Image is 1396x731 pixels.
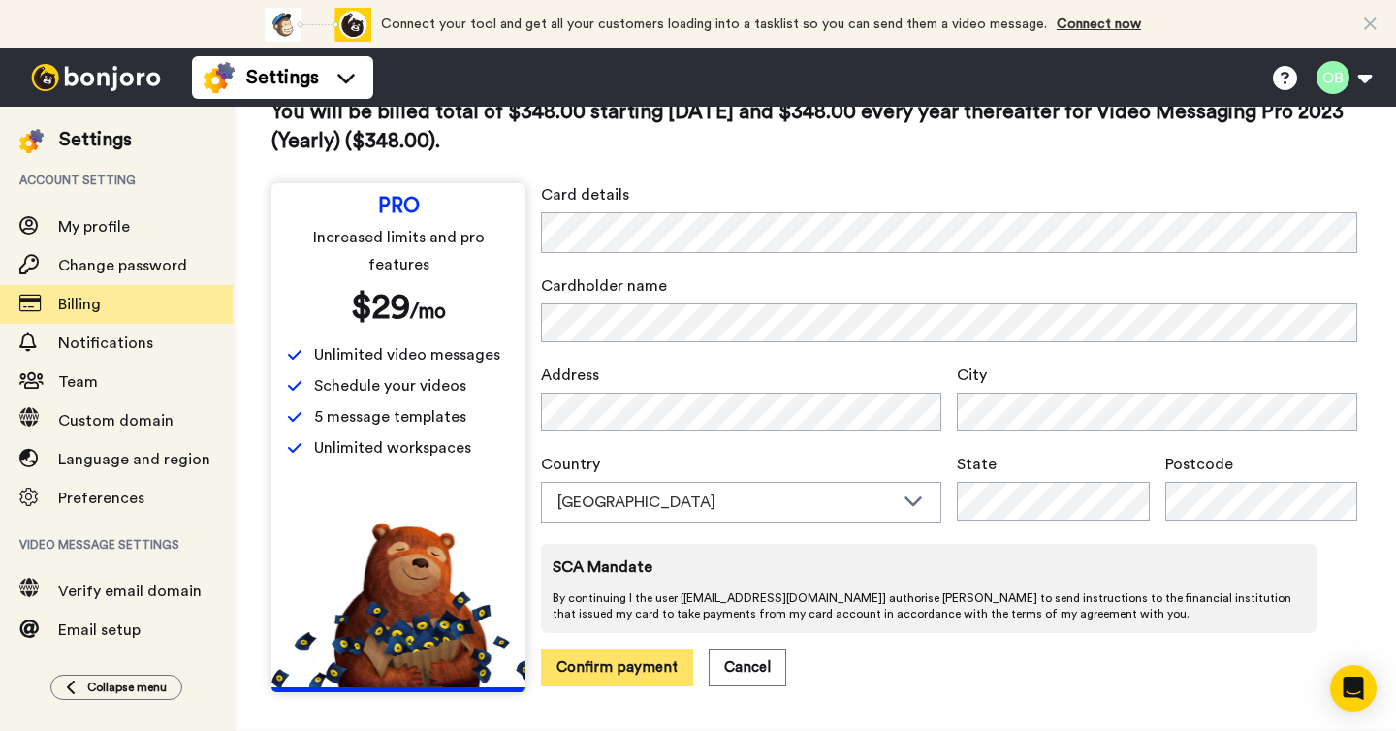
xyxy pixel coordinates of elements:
[378,199,420,214] span: PRO
[291,224,507,278] span: Increased limits and pro features
[957,453,1150,476] span: State
[50,675,182,700] button: Collapse menu
[23,64,169,91] img: bj-logo-header-white.svg
[58,335,153,351] span: Notifications
[957,364,1357,387] span: City
[59,126,132,153] div: Settings
[351,290,410,325] span: $ 29
[541,364,941,387] span: Address
[314,436,471,460] span: Unlimited workspaces
[246,64,319,91] span: Settings
[541,453,941,476] span: Country
[204,62,235,93] img: settings-colored.svg
[381,17,1047,31] span: Connect your tool and get all your customers loading into a tasklist so you can send them a video...
[58,374,98,390] span: Team
[1057,17,1141,31] a: Connect now
[410,302,446,322] span: /mo
[553,556,1305,579] span: SCA Mandate
[314,343,500,366] span: Unlimited video messages
[87,680,167,695] span: Collapse menu
[58,413,174,429] span: Custom domain
[541,649,693,686] button: Confirm payment
[1330,665,1377,712] div: Open Intercom Messenger
[541,183,1357,207] span: Card details
[314,405,466,429] span: 5 message templates
[58,491,144,506] span: Preferences
[58,297,101,312] span: Billing
[58,584,202,599] span: Verify email domain
[271,523,525,687] img: b5b10b7112978f982230d1107d8aada4.png
[58,622,141,638] span: Email setup
[58,452,210,467] span: Language and region
[553,590,1305,621] span: By continuing I the user [ [EMAIL_ADDRESS][DOMAIN_NAME] ] authorise [PERSON_NAME] to send instruc...
[19,129,44,153] img: settings-colored.svg
[265,8,371,42] div: animation
[1165,453,1358,476] span: Postcode
[58,219,130,235] span: My profile
[58,258,187,273] span: Change password
[709,649,786,686] button: Cancel
[557,491,894,514] div: [GEOGRAPHIC_DATA]
[314,374,466,397] span: Schedule your videos
[541,274,1357,298] span: Cardholder name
